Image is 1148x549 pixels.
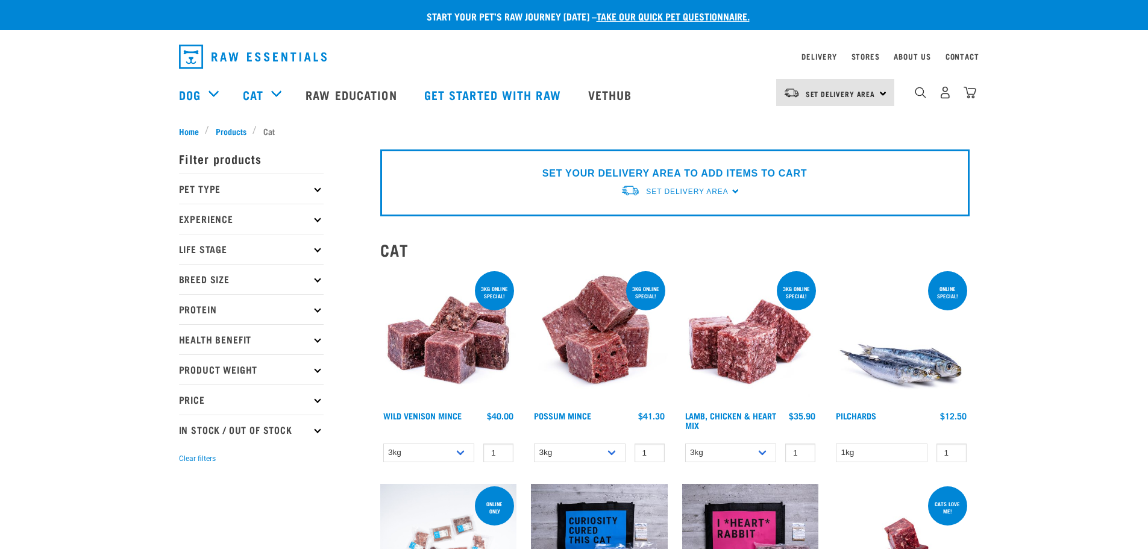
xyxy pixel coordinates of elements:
[915,87,926,98] img: home-icon-1@2x.png
[483,444,513,462] input: 1
[179,86,201,104] a: Dog
[946,54,979,58] a: Contact
[475,495,514,520] div: ONLINE ONLY
[179,354,324,384] p: Product Weight
[179,384,324,415] p: Price
[380,240,970,259] h2: Cat
[626,280,665,305] div: 3kg online special!
[179,324,324,354] p: Health Benefit
[836,413,876,418] a: Pilchards
[682,269,819,406] img: 1124 Lamb Chicken Heart Mix 01
[179,264,324,294] p: Breed Size
[940,411,967,421] div: $12.50
[179,125,199,137] span: Home
[894,54,930,58] a: About Us
[576,71,647,119] a: Vethub
[621,184,640,197] img: van-moving.png
[635,444,665,462] input: 1
[785,444,815,462] input: 1
[179,45,327,69] img: Raw Essentials Logo
[646,187,728,196] span: Set Delivery Area
[531,269,668,406] img: 1102 Possum Mince 01
[852,54,880,58] a: Stores
[293,71,412,119] a: Raw Education
[209,125,252,137] a: Products
[179,204,324,234] p: Experience
[936,444,967,462] input: 1
[243,86,263,104] a: Cat
[216,125,246,137] span: Products
[789,411,815,421] div: $35.90
[179,143,324,174] p: Filter products
[638,411,665,421] div: $41.30
[179,234,324,264] p: Life Stage
[783,87,800,98] img: van-moving.png
[179,125,970,137] nav: breadcrumbs
[169,40,979,74] nav: dropdown navigation
[380,269,517,406] img: Pile Of Cubed Wild Venison Mince For Pets
[928,280,967,305] div: ONLINE SPECIAL!
[179,174,324,204] p: Pet Type
[412,71,576,119] a: Get started with Raw
[928,495,967,520] div: Cats love me!
[534,413,591,418] a: Possum Mince
[597,13,750,19] a: take our quick pet questionnaire.
[685,413,776,427] a: Lamb, Chicken & Heart Mix
[964,86,976,99] img: home-icon@2x.png
[487,411,513,421] div: $40.00
[939,86,952,99] img: user.png
[179,125,205,137] a: Home
[542,166,807,181] p: SET YOUR DELIVERY AREA TO ADD ITEMS TO CART
[806,92,876,96] span: Set Delivery Area
[179,415,324,445] p: In Stock / Out Of Stock
[801,54,836,58] a: Delivery
[777,280,816,305] div: 3kg online special!
[833,269,970,406] img: Four Whole Pilchards
[179,294,324,324] p: Protein
[475,280,514,305] div: 3kg online special!
[383,413,462,418] a: Wild Venison Mince
[179,453,216,464] button: Clear filters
